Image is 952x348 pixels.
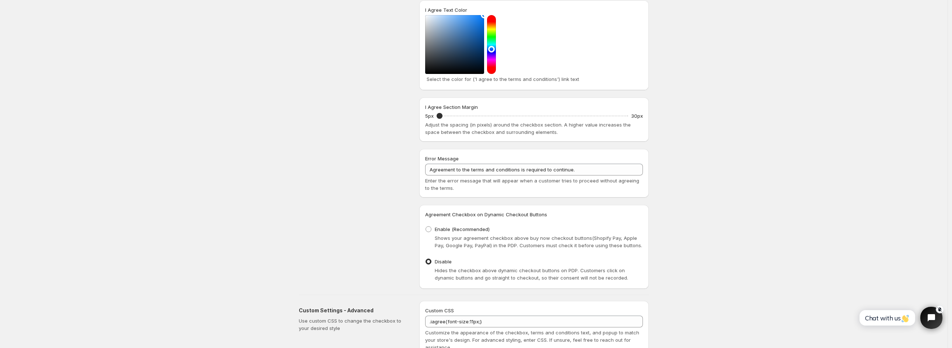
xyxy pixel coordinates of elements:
[851,301,949,335] iframe: Tidio Chat
[427,75,641,83] p: Select the color for ('I agree to the terms and conditions') link text
[435,267,628,281] span: Hides the checkbox above dynamic checkout buttons on PDP. Customers click on dynamic buttons and ...
[299,307,407,314] h2: Custom Settings - Advanced
[435,259,452,264] span: Disable
[425,112,434,120] p: 5px
[425,156,459,161] span: Error Message
[299,317,407,332] p: Use custom CSS to change the checkbox to your desired style
[425,178,639,191] span: Enter the error message that will appear when a customer tries to proceed without agreeing to the...
[425,308,454,313] span: Custom CSS
[435,235,642,248] span: Shows your agreement checkbox above buy now checkout buttons(Shopify Pay, Apple Pay, Google Pay, ...
[425,6,467,14] label: I Agree Text Color
[435,226,490,232] span: Enable (Recommended)
[631,112,643,120] p: 30px
[425,104,478,110] span: I Agree Section Margin
[425,122,631,135] span: Adjust the spacing (in pixels) around the checkbox section. A higher value increases the space be...
[425,316,643,327] textarea: .iagree{font-size:11px;}
[425,211,643,218] h3: Agreement Checkbox on Dynamic Checkout Buttons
